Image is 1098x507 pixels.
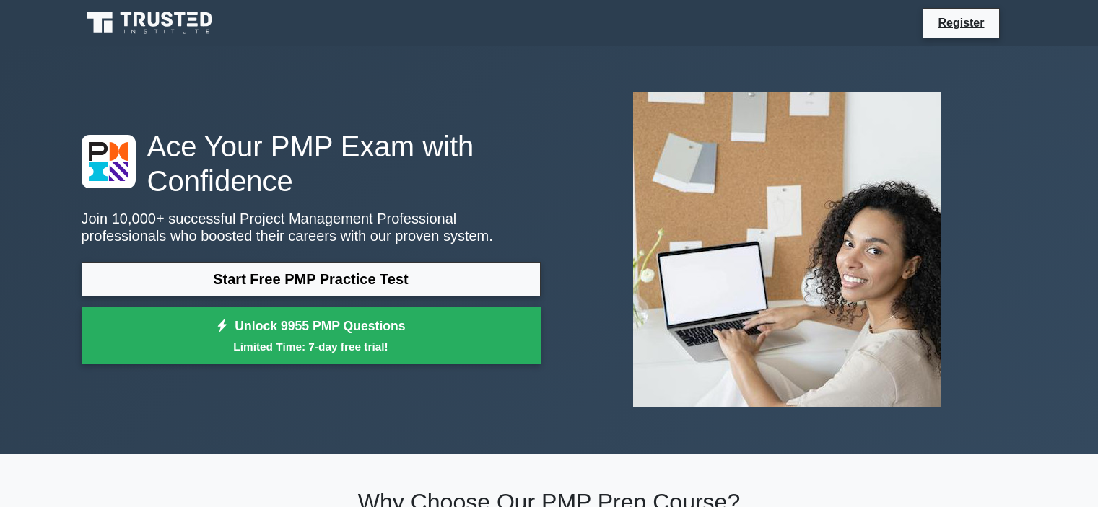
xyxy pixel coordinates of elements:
p: Join 10,000+ successful Project Management Professional professionals who boosted their careers w... [82,210,541,244]
small: Limited Time: 7-day free trial! [100,338,523,355]
a: Register [929,14,993,32]
a: Start Free PMP Practice Test [82,262,541,296]
a: Unlock 9955 PMP QuestionsLimited Time: 7-day free trial! [82,307,541,365]
h1: Ace Your PMP Exam with Confidence [82,129,541,198]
